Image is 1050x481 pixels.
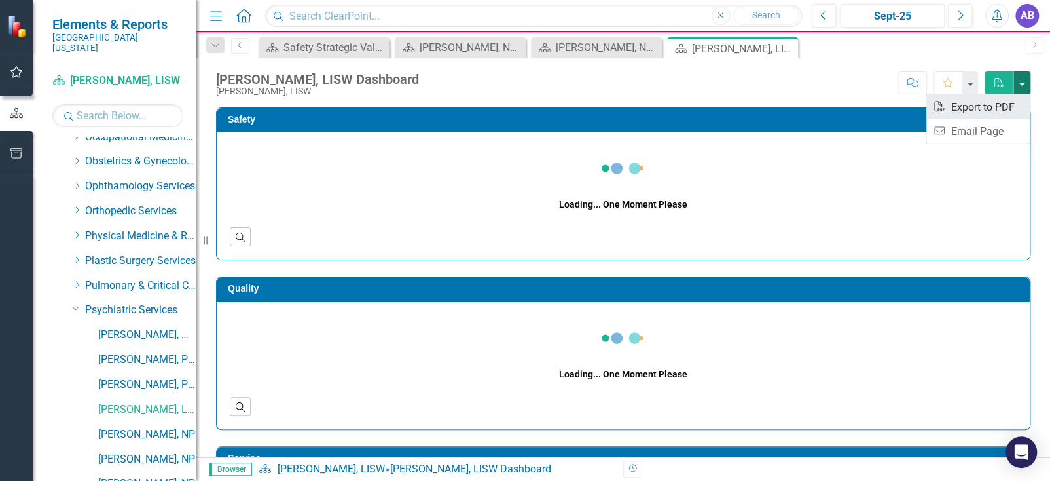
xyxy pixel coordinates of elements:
a: [PERSON_NAME], LISW [52,73,183,88]
a: [PERSON_NAME], NP [98,427,196,442]
a: [PERSON_NAME], PhD [98,377,196,392]
button: AB [1015,4,1039,28]
a: Obstetrics & Gynecology [85,153,196,168]
a: Plastic Surgery Services [85,253,196,268]
div: » [259,462,613,477]
small: [GEOGRAPHIC_DATA][US_STATE] [52,32,183,54]
div: [PERSON_NAME], NP Dashboard [556,39,659,56]
div: Safety Strategic Value Dashboard [283,39,386,56]
h3: Quality [228,284,1023,294]
div: Sept-25 [844,9,940,24]
div: [PERSON_NAME], LISW Dashboard [389,463,551,475]
a: Psychiatric Services [85,302,196,317]
a: [PERSON_NAME], LISW [277,463,384,475]
a: [PERSON_NAME], MD [98,327,196,342]
div: [PERSON_NAME], LISW [216,87,419,96]
a: [PERSON_NAME], PMHNP [98,352,196,367]
span: Search [751,10,780,20]
div: Loading... One Moment Please [559,368,687,381]
a: Physical Medicine & Rehabilitation Services [85,228,196,243]
a: [PERSON_NAME], NP Dashboard [534,39,659,56]
input: Search ClearPoint... [265,5,802,28]
span: Elements & Reports [52,16,183,32]
a: [PERSON_NAME], LISW [98,402,196,417]
div: [PERSON_NAME], LISW Dashboard [692,41,795,57]
a: Safety Strategic Value Dashboard [262,39,386,56]
div: [PERSON_NAME], LISW Dashboard [216,72,419,87]
div: Loading... One Moment Please [559,198,687,211]
h3: Service [228,453,1023,463]
a: Orthopedic Services [85,203,196,218]
a: [PERSON_NAME], NP [98,452,196,467]
a: Pulmonary & Critical Care Services [85,278,196,293]
input: Search Below... [52,104,183,127]
a: Ophthamology Services [85,178,196,193]
div: Open Intercom Messenger [1005,436,1037,468]
a: Email Page [926,119,1030,144]
div: [PERSON_NAME], NP Dashboard [420,39,522,56]
button: Sept-25 [840,4,945,28]
h3: Safety [228,115,1023,125]
button: Search [733,7,799,25]
a: Export to PDF [926,95,1030,119]
span: Browser [209,463,252,476]
a: [PERSON_NAME], NP Dashboard [398,39,522,56]
img: ClearPoint Strategy [7,15,29,38]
